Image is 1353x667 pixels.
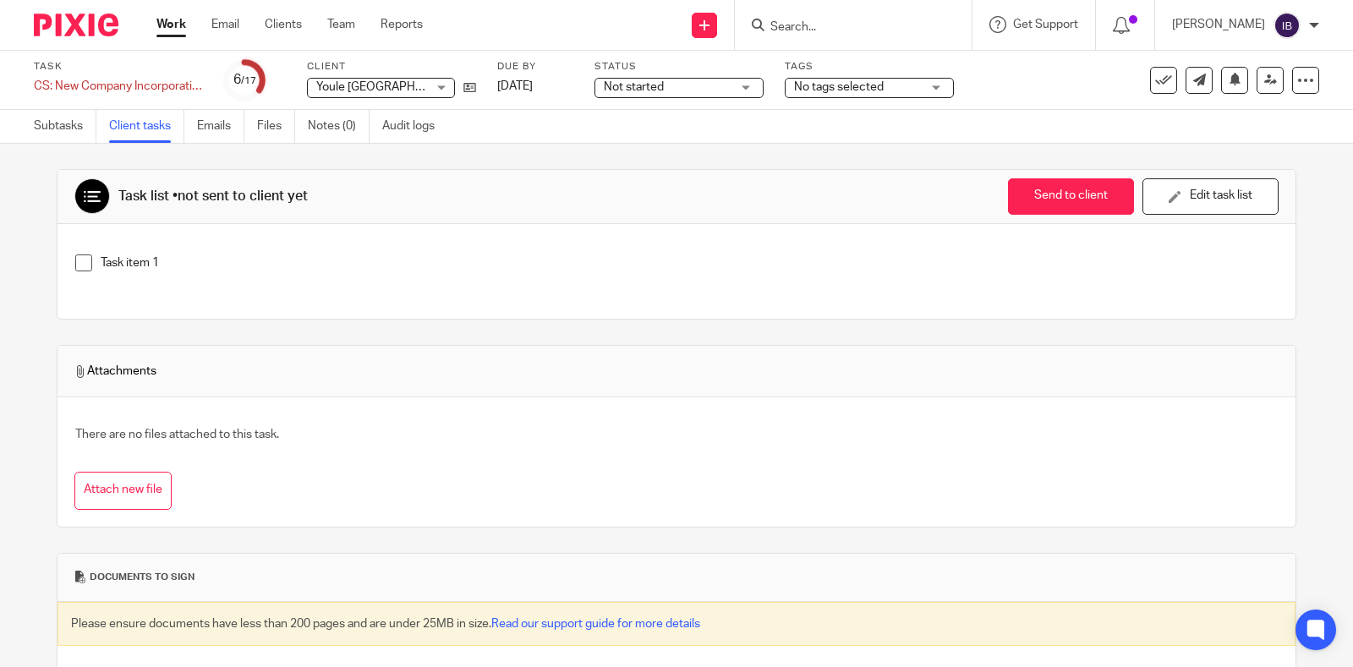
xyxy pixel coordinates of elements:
[307,60,476,74] label: Client
[491,618,700,630] a: Read our support guide for more details
[109,110,184,143] a: Client tasks
[211,16,239,33] a: Email
[1008,178,1134,215] button: Send to client
[265,16,302,33] a: Clients
[594,60,764,74] label: Status
[1142,178,1279,215] button: Edit task list
[74,472,172,510] button: Attach new file
[101,254,1279,271] p: Task item 1
[74,363,156,380] span: Attachments
[156,16,186,33] a: Work
[178,189,308,203] span: not sent to client yet
[769,20,921,36] input: Search
[381,16,423,33] a: Reports
[497,60,573,74] label: Due by
[75,429,279,440] span: There are no files attached to this task.
[197,110,244,143] a: Emails
[316,81,540,93] span: Youle [GEOGRAPHIC_DATA] (SMP) Pte Ltd
[34,78,203,95] div: CS: New Company Incorporation
[34,14,118,36] img: Pixie
[1274,12,1301,39] img: svg%3E
[1172,16,1265,33] p: [PERSON_NAME]
[785,60,954,74] label: Tags
[327,16,355,33] a: Team
[34,60,203,74] label: Task
[257,110,295,143] a: Files
[58,602,1296,646] div: Please ensure documents have less than 200 pages and are under 25MB in size.
[34,110,96,143] a: Subtasks
[382,110,447,143] a: Audit logs
[497,80,533,92] span: [DATE]
[241,76,256,85] small: /17
[1013,19,1078,30] span: Get Support
[604,81,664,93] span: Not started
[794,81,884,93] span: No tags selected
[118,188,308,205] div: Task list •
[308,110,370,143] a: Notes (0)
[233,70,256,90] div: 6
[90,571,194,584] span: Documents to sign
